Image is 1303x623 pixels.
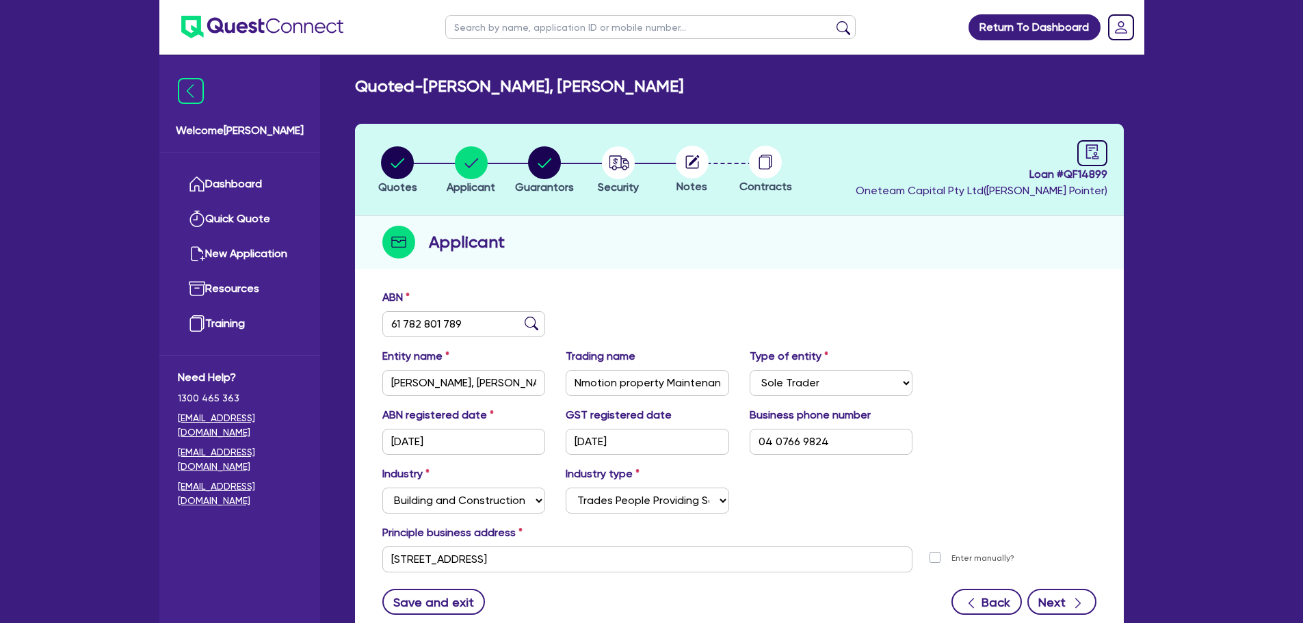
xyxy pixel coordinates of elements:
[382,407,494,423] label: ABN registered date
[382,466,430,482] label: Industry
[525,317,538,330] img: abn-lookup icon
[176,122,304,139] span: Welcome [PERSON_NAME]
[1103,10,1139,45] a: Dropdown toggle
[566,348,635,364] label: Trading name
[178,479,302,508] a: [EMAIL_ADDRESS][DOMAIN_NAME]
[178,411,302,440] a: [EMAIL_ADDRESS][DOMAIN_NAME]
[514,146,575,196] button: Guarantors
[178,167,302,202] a: Dashboard
[750,407,871,423] label: Business phone number
[1077,140,1107,166] a: audit
[181,16,343,38] img: quest-connect-logo-blue
[178,306,302,341] a: Training
[378,181,417,194] span: Quotes
[951,552,1014,565] label: Enter manually?
[969,14,1101,40] a: Return To Dashboard
[951,589,1022,615] button: Back
[515,181,574,194] span: Guarantors
[1027,589,1096,615] button: Next
[355,77,683,96] h2: Quoted - [PERSON_NAME], [PERSON_NAME]
[566,407,672,423] label: GST registered date
[378,146,418,196] button: Quotes
[566,466,640,482] label: Industry type
[429,230,505,254] h2: Applicant
[178,78,204,104] img: icon-menu-close
[189,315,205,332] img: training
[676,180,707,193] span: Notes
[382,226,415,259] img: step-icon
[382,589,486,615] button: Save and exit
[750,348,828,364] label: Type of entity
[856,166,1107,183] span: Loan # QF14899
[178,391,302,406] span: 1300 465 363
[739,180,792,193] span: Contracts
[445,15,856,39] input: Search by name, application ID or mobile number...
[189,211,205,227] img: quick-quote
[382,289,410,306] label: ABN
[382,429,546,455] input: DD / MM / YYYY
[447,181,495,194] span: Applicant
[597,146,640,196] button: Security
[178,237,302,271] a: New Application
[178,271,302,306] a: Resources
[382,348,449,364] label: Entity name
[178,202,302,237] a: Quick Quote
[382,525,523,541] label: Principle business address
[446,146,496,196] button: Applicant
[189,246,205,262] img: new-application
[178,445,302,474] a: [EMAIL_ADDRESS][DOMAIN_NAME]
[1085,144,1100,159] span: audit
[566,429,729,455] input: DD / MM / YYYY
[189,280,205,297] img: resources
[856,184,1107,197] span: Oneteam Capital Pty Ltd ( [PERSON_NAME] Pointer )
[598,181,639,194] span: Security
[178,369,302,386] span: Need Help?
